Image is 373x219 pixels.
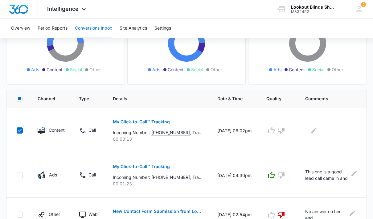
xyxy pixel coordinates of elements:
[266,95,281,102] span: Quality
[89,66,101,73] span: Other
[120,19,147,38] button: Site Analytics
[312,66,324,73] span: Social
[31,66,39,73] span: Ads
[273,66,281,73] span: Ads
[113,114,170,129] button: My Click-to-Call™ Tracking
[113,164,170,169] p: My Click-to-Call™ Tracking
[210,153,259,198] td: [DATE] 04:30pm
[113,159,170,174] button: My Click-to-Call™ Tracking
[38,19,68,38] button: Period Reports
[113,174,203,180] p: Incoming Number: , Tracking Number: , Ring To: , Caller Id: [PHONE_NUMBER], Duration: 00:01:23, T...
[291,5,336,10] div: account name
[305,95,348,102] span: Comments
[88,211,98,217] p: Web
[191,66,203,73] span: Social
[168,66,184,73] span: Content
[309,126,319,135] button: Edit Comments
[291,10,336,14] div: account id
[47,6,79,12] span: Intelligence
[113,136,203,142] p: 00:00:13
[152,66,160,73] span: Ads
[217,95,243,102] span: Date & Time
[113,180,203,187] p: 00:01:23
[113,95,194,102] span: Details
[47,66,63,73] span: Content
[211,66,222,73] span: Other
[11,19,30,38] button: Overview
[79,95,89,102] span: Type
[305,168,348,182] p: This one is a good lead call came in and they want what we offer
[113,209,203,213] p: New Contact Form Submission from Lookout Blinds
[70,66,82,73] span: Social
[361,2,366,7] div: notifications count
[154,19,171,38] button: Settings
[75,19,112,38] button: Conversions Inbox
[88,127,96,133] p: Call
[113,129,203,136] p: Incoming Number: , Tracking Number: , Ring To: , Caller Id: [PHONE_NUMBER], Duration: 00:00:13, T...
[49,127,64,133] p: Content
[49,171,57,178] p: Ads
[332,66,343,73] span: Other
[88,171,96,178] p: Call
[361,2,366,7] span: 2
[113,204,203,219] button: New Contact Form Submission from Lookout Blinds
[49,211,60,217] p: Other
[210,108,259,153] td: [DATE] 06:02pm
[289,66,305,73] span: Content
[352,168,357,178] button: Edit Comments
[38,95,55,102] span: Channel
[113,120,170,124] p: My Click-to-Call™ Tracking
[348,208,357,218] button: Edit Comments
